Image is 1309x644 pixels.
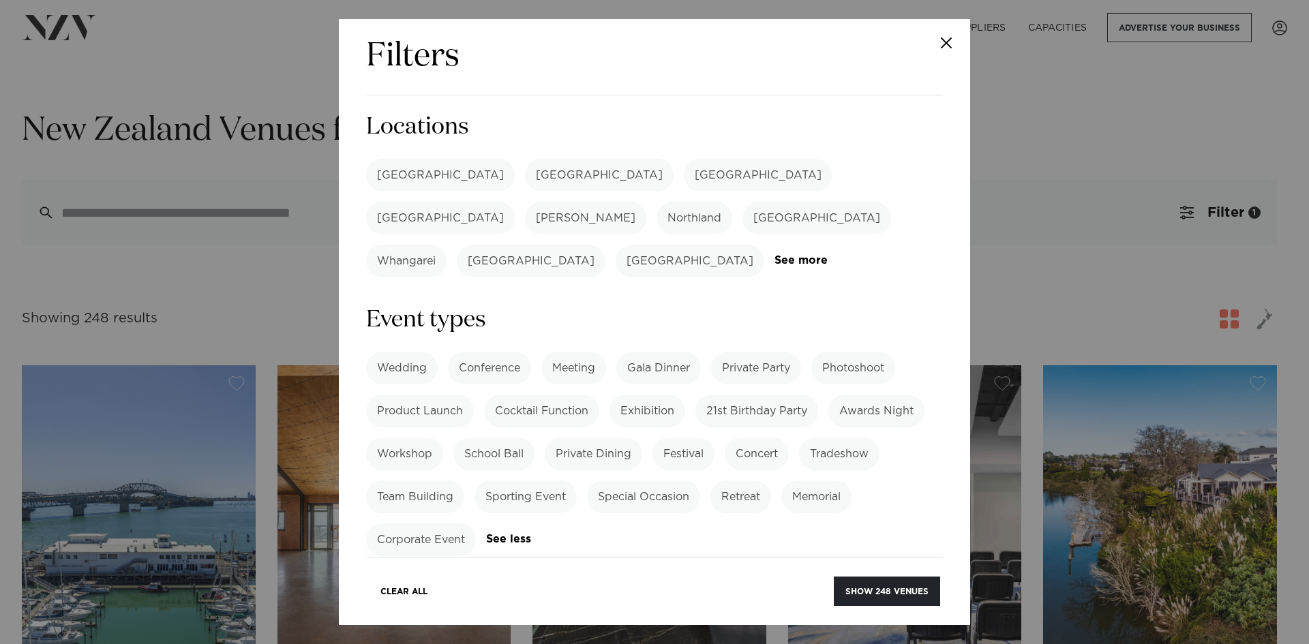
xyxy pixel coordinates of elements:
[652,438,714,470] label: Festival
[799,438,879,470] label: Tradeshow
[781,480,852,513] label: Memorial
[742,202,891,234] label: [GEOGRAPHIC_DATA]
[811,352,895,384] label: Photoshoot
[616,352,701,384] label: Gala Dinner
[453,438,535,470] label: School Ball
[828,395,924,427] label: Awards Night
[366,523,476,556] label: Corporate Event
[366,245,447,277] label: Whangarei
[525,159,674,191] label: [GEOGRAPHIC_DATA]
[366,159,515,191] label: [GEOGRAPHIC_DATA]
[922,19,970,67] button: Close
[711,352,801,384] label: Private Party
[366,395,474,427] label: Product Launch
[457,245,605,277] label: [GEOGRAPHIC_DATA]
[834,577,940,606] button: Show 248 venues
[616,245,764,277] label: [GEOGRAPHIC_DATA]
[366,305,943,335] h3: Event types
[366,480,464,513] label: Team Building
[525,202,646,234] label: [PERSON_NAME]
[366,35,460,78] h2: Filters
[366,202,515,234] label: [GEOGRAPHIC_DATA]
[366,112,943,142] h3: Locations
[710,480,771,513] label: Retreat
[475,480,577,513] label: Sporting Event
[366,438,443,470] label: Workshop
[610,395,685,427] label: Exhibition
[541,352,606,384] label: Meeting
[725,438,789,470] label: Concert
[684,159,832,191] label: [GEOGRAPHIC_DATA]
[695,395,818,427] label: 21st Birthday Party
[448,352,531,384] label: Conference
[369,577,439,606] button: Clear All
[657,202,732,234] label: Northland
[484,395,599,427] label: Cocktail Function
[545,438,642,470] label: Private Dining
[366,352,438,384] label: Wedding
[587,480,700,513] label: Special Occasion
